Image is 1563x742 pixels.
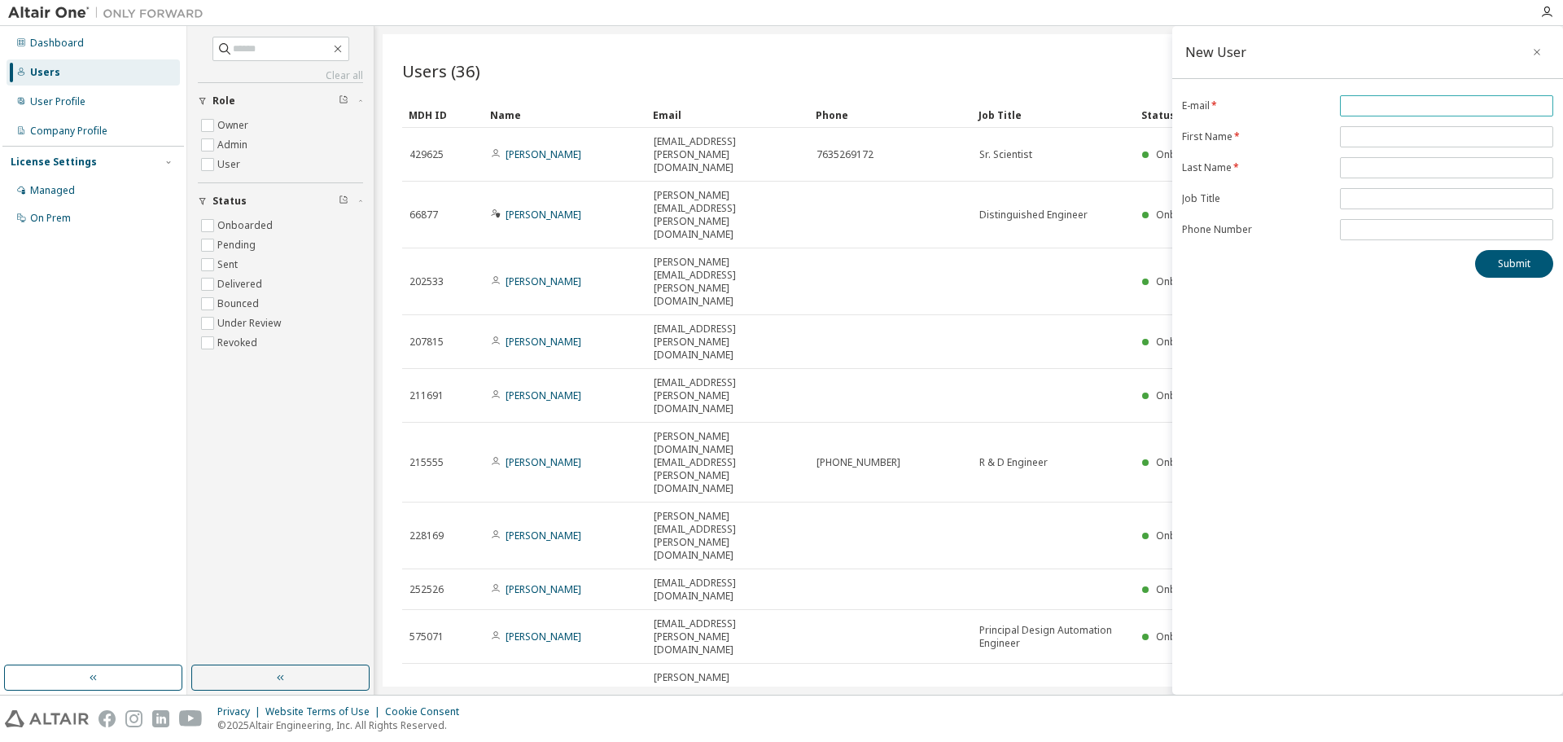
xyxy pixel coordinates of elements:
[212,94,235,108] span: Role
[198,69,363,82] a: Clear all
[99,710,116,727] img: facebook.svg
[654,671,802,723] span: [PERSON_NAME][EMAIL_ADDRESS][PERSON_NAME][DOMAIN_NAME]
[506,630,581,643] a: [PERSON_NAME]
[217,274,265,294] label: Delivered
[1156,455,1211,469] span: Onboarded
[217,135,251,155] label: Admin
[339,195,348,208] span: Clear filter
[198,83,363,119] button: Role
[506,335,581,349] a: [PERSON_NAME]
[654,577,802,603] span: [EMAIL_ADDRESS][DOMAIN_NAME]
[30,37,84,50] div: Dashboard
[506,389,581,402] a: [PERSON_NAME]
[409,102,477,128] div: MDH ID
[409,148,444,161] span: 429625
[654,135,802,174] span: [EMAIL_ADDRESS][PERSON_NAME][DOMAIN_NAME]
[409,456,444,469] span: 215555
[8,5,212,21] img: Altair One
[409,275,444,288] span: 202533
[1156,630,1211,643] span: Onboarded
[409,389,444,402] span: 211691
[11,156,97,169] div: License Settings
[217,155,243,174] label: User
[654,430,802,495] span: [PERSON_NAME][DOMAIN_NAME][EMAIL_ADDRESS][PERSON_NAME][DOMAIN_NAME]
[506,529,581,542] a: [PERSON_NAME]
[506,147,581,161] a: [PERSON_NAME]
[1182,161,1330,174] label: Last Name
[1182,99,1330,112] label: E-mail
[654,617,802,656] span: [EMAIL_ADDRESS][PERSON_NAME][DOMAIN_NAME]
[217,314,284,333] label: Under Review
[409,630,444,643] span: 575071
[654,323,802,362] span: [EMAIL_ADDRESS][PERSON_NAME][DOMAIN_NAME]
[654,256,802,308] span: [PERSON_NAME][EMAIL_ADDRESS][PERSON_NAME][DOMAIN_NAME]
[402,59,480,82] span: Users (36)
[217,255,241,274] label: Sent
[409,583,444,596] span: 252526
[490,102,640,128] div: Name
[506,455,581,469] a: [PERSON_NAME]
[5,710,89,727] img: altair_logo.svg
[409,209,438,222] span: 66877
[217,216,276,235] label: Onboarded
[1156,274,1211,288] span: Onboarded
[1156,582,1211,596] span: Onboarded
[152,710,169,727] img: linkedin.svg
[1475,250,1553,278] button: Submit
[979,148,1032,161] span: Sr. Scientist
[409,336,444,349] span: 207815
[817,456,900,469] span: [PHONE_NUMBER]
[1185,46,1246,59] div: New User
[409,529,444,542] span: 228169
[654,376,802,415] span: [EMAIL_ADDRESS][PERSON_NAME][DOMAIN_NAME]
[217,718,469,732] p: © 2025 Altair Engineering, Inc. All Rights Reserved.
[979,209,1088,222] span: Distinguished Engineer
[654,189,802,241] span: [PERSON_NAME][EMAIL_ADDRESS][PERSON_NAME][DOMAIN_NAME]
[1182,223,1330,236] label: Phone Number
[1141,102,1451,128] div: Status
[198,183,363,219] button: Status
[1156,335,1211,349] span: Onboarded
[654,510,802,562] span: [PERSON_NAME][EMAIL_ADDRESS][PERSON_NAME][DOMAIN_NAME]
[265,705,385,718] div: Website Terms of Use
[30,66,60,79] div: Users
[506,582,581,596] a: [PERSON_NAME]
[217,235,259,255] label: Pending
[979,456,1048,469] span: R & D Engineer
[217,705,265,718] div: Privacy
[217,116,252,135] label: Owner
[817,148,873,161] span: 7635269172
[30,125,107,138] div: Company Profile
[30,212,71,225] div: On Prem
[179,710,203,727] img: youtube.svg
[30,184,75,197] div: Managed
[217,333,260,353] label: Revoked
[1156,389,1211,402] span: Onboarded
[1156,208,1211,222] span: Onboarded
[979,624,1127,650] span: Principal Design Automation Engineer
[125,710,142,727] img: instagram.svg
[506,208,581,222] a: [PERSON_NAME]
[1182,130,1330,143] label: First Name
[212,195,247,208] span: Status
[30,95,85,108] div: User Profile
[653,102,803,128] div: Email
[1156,529,1211,542] span: Onboarded
[217,294,262,314] label: Bounced
[339,94,348,108] span: Clear filter
[506,274,581,288] a: [PERSON_NAME]
[816,102,965,128] div: Phone
[1182,192,1330,205] label: Job Title
[1156,147,1211,161] span: Onboarded
[979,102,1128,128] div: Job Title
[385,705,469,718] div: Cookie Consent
